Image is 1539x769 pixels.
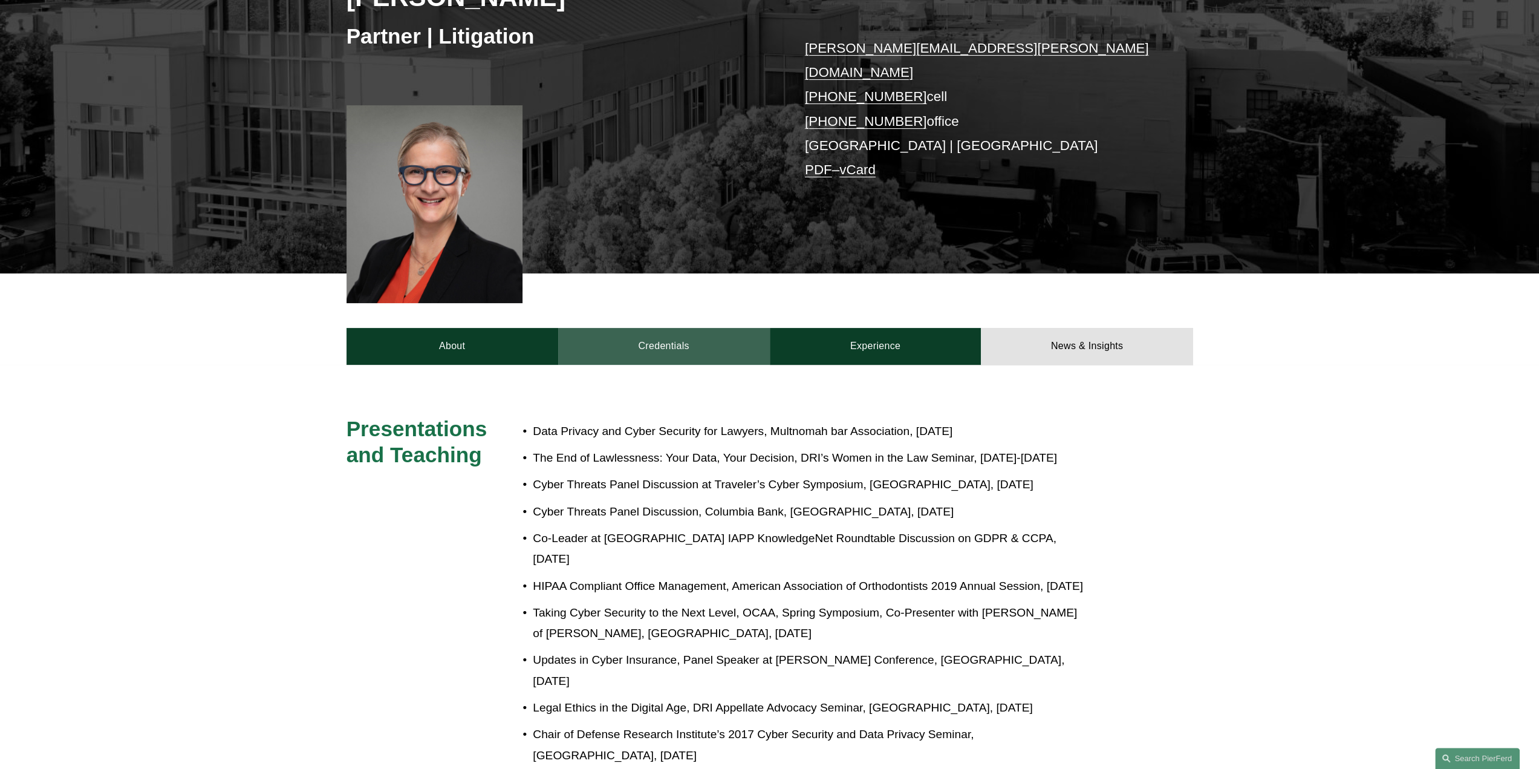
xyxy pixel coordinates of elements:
p: Taking Cyber Security to the Next Level, OCAA, Spring Symposium, Co-Presenter with [PERSON_NAME] ... [533,603,1087,644]
p: Updates in Cyber Insurance, Panel Speaker at [PERSON_NAME] Conference, [GEOGRAPHIC_DATA], [DATE] [533,650,1087,692]
a: Credentials [558,328,770,364]
p: Co-Leader at [GEOGRAPHIC_DATA] IAPP KnowledgeNet Roundtable Discussion on GDPR & CCPA, [DATE] [533,528,1087,570]
p: cell office [GEOGRAPHIC_DATA] | [GEOGRAPHIC_DATA] – [805,36,1157,183]
span: Presentations and Teaching [347,417,493,467]
p: The End of Lawlessness: Your Data, Your Decision, DRI’s Women in the Law Seminar, [DATE]-[DATE] [533,448,1087,469]
a: Experience [770,328,981,364]
p: Cyber Threats Panel Discussion, Columbia Bank, [GEOGRAPHIC_DATA], [DATE] [533,502,1087,523]
h3: Partner | Litigation [347,23,770,50]
a: About [347,328,558,364]
p: HIPAA Compliant Office Management, American Association of Orthodontists 2019 Annual Session, [DATE] [533,576,1087,597]
a: Search this site [1435,748,1520,769]
a: [PHONE_NUMBER] [805,114,927,129]
p: Cyber Threats Panel Discussion at Traveler’s Cyber Symposium, [GEOGRAPHIC_DATA], [DATE] [533,474,1087,496]
p: Legal Ethics in the Digital Age, DRI Appellate Advocacy Seminar, [GEOGRAPHIC_DATA], [DATE] [533,698,1087,719]
p: Chair of Defense Research Institute’s 2017 Cyber Security and Data Privacy Seminar, [GEOGRAPHIC_D... [533,724,1087,766]
a: vCard [839,162,876,177]
a: [PERSON_NAME][EMAIL_ADDRESS][PERSON_NAME][DOMAIN_NAME] [805,41,1149,80]
a: [PHONE_NUMBER] [805,89,927,104]
a: News & Insights [981,328,1192,364]
a: PDF [805,162,832,177]
p: Data Privacy and Cyber Security for Lawyers, Multnomah bar Association, [DATE] [533,421,1087,442]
